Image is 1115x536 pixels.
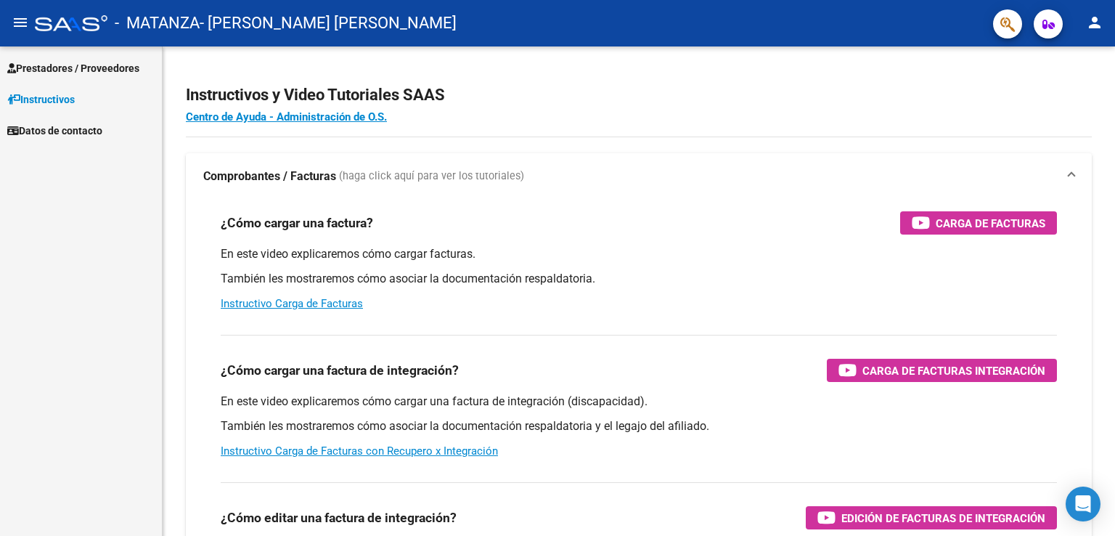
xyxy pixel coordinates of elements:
[1066,487,1100,521] div: Open Intercom Messenger
[115,7,200,39] span: - MATANZA
[7,123,102,139] span: Datos de contacto
[221,394,1057,410] p: En este video explicaremos cómo cargar una factura de integración (discapacidad).
[221,444,498,458] a: Instructivo Carga de Facturas con Recupero x Integración
[862,362,1045,380] span: Carga de Facturas Integración
[186,110,387,123] a: Centro de Ayuda - Administración de O.S.
[200,7,457,39] span: - [PERSON_NAME] [PERSON_NAME]
[221,360,459,381] h3: ¿Cómo cargar una factura de integración?
[7,60,139,76] span: Prestadores / Proveedores
[186,153,1092,200] mat-expansion-panel-header: Comprobantes / Facturas (haga click aquí para ver los tutoriales)
[221,418,1057,434] p: También les mostraremos cómo asociar la documentación respaldatoria y el legajo del afiliado.
[221,271,1057,287] p: También les mostraremos cómo asociar la documentación respaldatoria.
[936,214,1045,232] span: Carga de Facturas
[221,508,457,528] h3: ¿Cómo editar una factura de integración?
[1086,14,1103,31] mat-icon: person
[221,246,1057,262] p: En este video explicaremos cómo cargar facturas.
[12,14,29,31] mat-icon: menu
[186,81,1092,109] h2: Instructivos y Video Tutoriales SAAS
[221,213,373,233] h3: ¿Cómo cargar una factura?
[827,359,1057,382] button: Carga de Facturas Integración
[806,506,1057,529] button: Edición de Facturas de integración
[221,297,363,310] a: Instructivo Carga de Facturas
[339,168,524,184] span: (haga click aquí para ver los tutoriales)
[7,92,75,107] span: Instructivos
[203,168,336,184] strong: Comprobantes / Facturas
[900,211,1057,235] button: Carga de Facturas
[841,509,1045,527] span: Edición de Facturas de integración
